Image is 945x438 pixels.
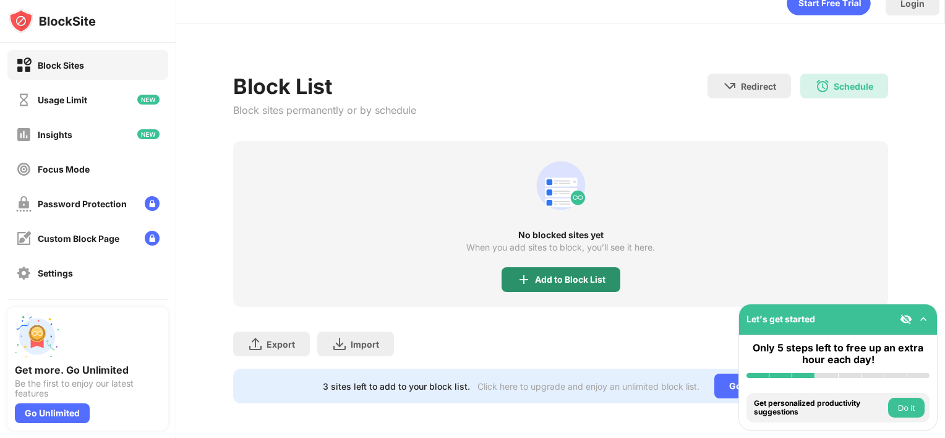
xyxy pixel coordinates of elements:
img: insights-off.svg [16,127,32,142]
div: Custom Block Page [38,233,119,244]
div: Export [267,339,295,350]
img: new-icon.svg [137,95,160,105]
div: Schedule [834,81,873,92]
div: Insights [38,129,72,140]
button: Do it [888,398,925,418]
div: Be the first to enjoy our latest features [15,379,161,398]
img: customize-block-page-off.svg [16,231,32,246]
div: Redirect [741,81,776,92]
div: Block List [233,74,416,99]
img: eye-not-visible.svg [900,313,912,325]
img: lock-menu.svg [145,196,160,211]
div: Settings [38,268,73,278]
div: Let's get started [746,314,815,324]
div: 3 sites left to add to your block list. [323,381,470,392]
div: Go Unlimited [15,403,90,423]
img: block-on.svg [16,58,32,73]
div: Get personalized productivity suggestions [754,399,885,417]
div: Block sites permanently or by schedule [233,104,416,116]
img: time-usage-off.svg [16,92,32,108]
div: Import [351,339,379,350]
div: When you add sites to block, you’ll see it here. [466,243,655,252]
div: Block Sites [38,60,84,71]
div: Click here to upgrade and enjoy an unlimited block list. [477,381,699,392]
div: Get more. Go Unlimited [15,364,161,376]
div: Usage Limit [38,95,87,105]
img: lock-menu.svg [145,231,160,246]
img: settings-off.svg [16,265,32,281]
div: Password Protection [38,199,127,209]
div: Add to Block List [535,275,605,285]
div: Go Unlimited [714,374,799,398]
img: password-protection-off.svg [16,196,32,212]
img: omni-setup-toggle.svg [917,313,930,325]
div: No blocked sites yet [233,230,889,240]
img: logo-blocksite.svg [9,9,96,33]
img: focus-off.svg [16,161,32,177]
div: Focus Mode [38,164,90,174]
div: animation [531,156,591,215]
div: Only 5 steps left to free up an extra hour each day! [746,342,930,366]
img: push-unlimited.svg [15,314,59,359]
img: new-icon.svg [137,129,160,139]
